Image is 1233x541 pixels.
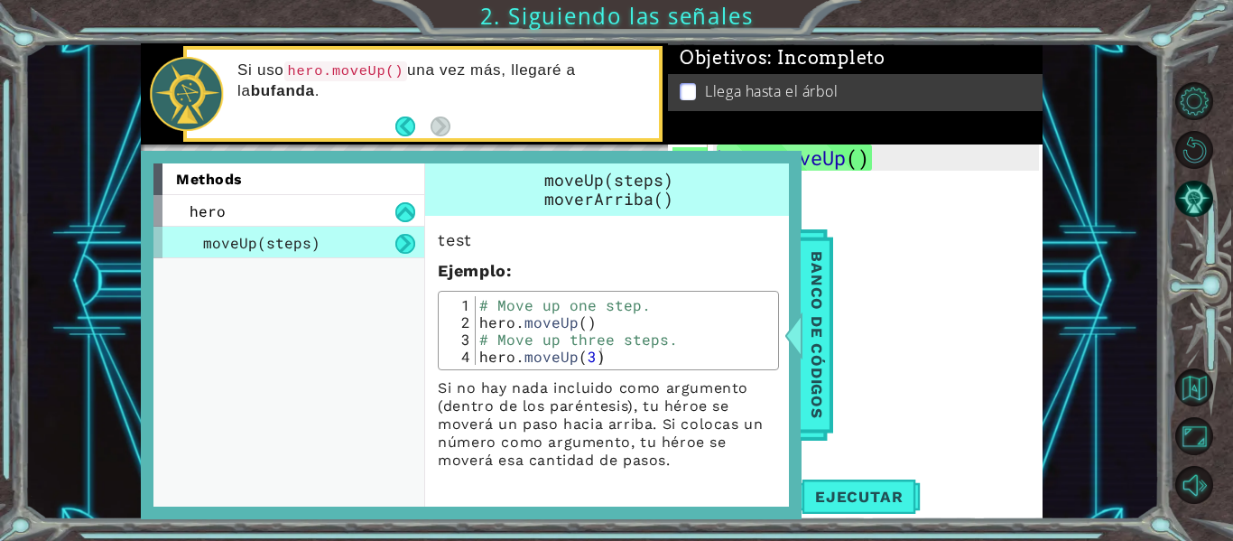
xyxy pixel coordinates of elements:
p: Llega hasta el árbol [705,81,838,101]
p: test [438,229,779,251]
div: 1 [672,147,708,173]
div: 2 [443,313,476,331]
div: moveUp(steps)moverArriba() [425,163,792,216]
strong: bufanda [251,82,315,99]
span: Objetivos [680,47,885,70]
span: : Incompleto [767,47,885,69]
div: methods [153,163,424,195]
p: Si no hay nada incluido como argumento (dentro de los paréntesis), tu héroe se moverá un paso hac... [438,379,779,470]
button: Maximizar navegador [1175,417,1213,455]
button: Opciones de nivel [1175,82,1213,120]
span: moveUp(steps) [544,169,673,191]
button: Next [431,117,450,136]
code: hero.moveUp() [284,61,408,81]
a: Volver al mapa [1178,363,1233,412]
span: Ejemplo [438,261,506,280]
p: Si uso una vez más, llegaré a la . [237,61,646,101]
button: Back [395,117,431,136]
span: hero [190,201,226,220]
span: moverArriba() [544,188,673,210]
div: 3 [443,331,476,348]
div: 4 [443,348,476,365]
button: Reiniciar nivel [1175,131,1213,169]
span: methods [176,171,243,188]
span: Ejecutar [797,488,921,506]
span: moveUp(steps) [203,233,320,252]
button: Sonido apagado [1175,466,1213,504]
strong: : [438,261,512,280]
button: Shift+Enter: Ejecutar el código. [797,479,921,516]
div: 1 [443,296,476,313]
button: Pista IA [1175,180,1213,218]
span: Banco de códigos [802,242,831,429]
button: Volver al mapa [1175,368,1213,406]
